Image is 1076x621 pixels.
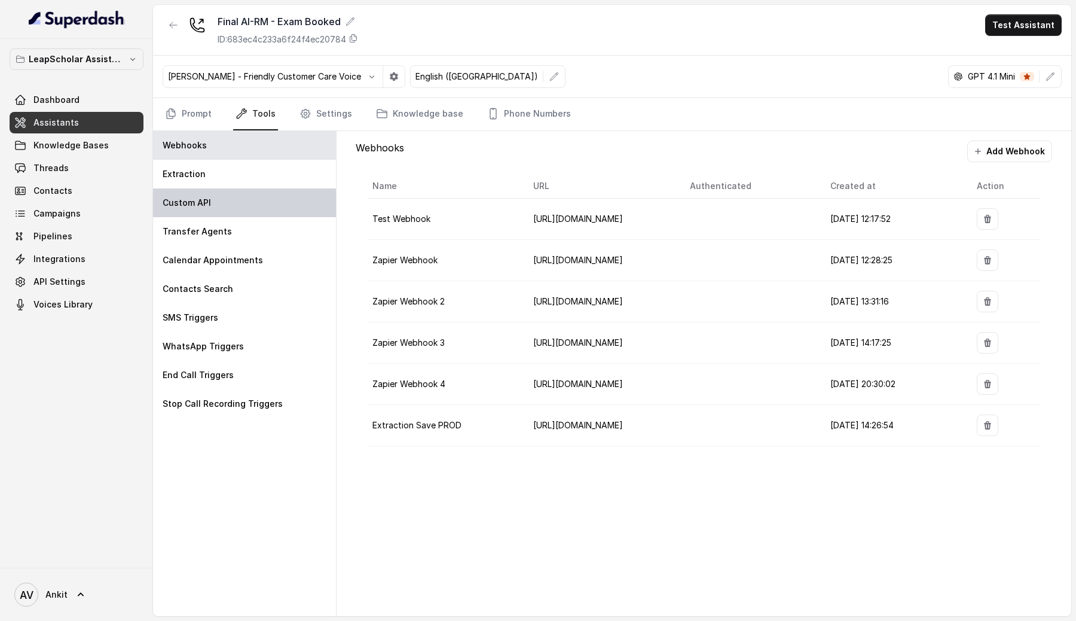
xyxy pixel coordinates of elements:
[33,230,72,242] span: Pipelines
[163,98,214,130] a: Prompt
[830,296,889,306] span: [DATE] 13:31:16
[10,48,143,70] button: LeapScholar Assistant
[10,157,143,179] a: Threads
[163,283,233,295] p: Contacts Search
[830,214,891,224] span: [DATE] 12:17:52
[372,337,445,348] span: Zapier Webhook 3
[10,180,143,202] a: Contacts
[374,98,466,130] a: Knowledge base
[29,10,125,29] img: light.svg
[830,337,891,348] span: [DATE] 14:17:25
[415,71,538,83] p: English ([GEOGRAPHIC_DATA])
[533,255,623,265] span: [URL][DOMAIN_NAME]
[533,296,623,306] span: [URL][DOMAIN_NAME]
[967,141,1052,162] button: Add Webhook
[830,379,895,389] span: [DATE] 20:30:02
[10,578,143,611] a: Ankit
[168,71,361,83] p: [PERSON_NAME] - Friendly Customer Care Voice
[533,420,623,430] span: [URL][DOMAIN_NAME]
[218,34,346,45] p: ID: 683ec4c233a6f24f4ec20784
[33,185,72,197] span: Contacts
[10,203,143,224] a: Campaigns
[10,226,143,247] a: Pipelines
[830,420,894,430] span: [DATE] 14:26:54
[968,71,1015,83] p: GPT 4.1 Mini
[10,248,143,270] a: Integrations
[163,197,211,209] p: Custom API
[33,276,85,288] span: API Settings
[10,135,143,156] a: Knowledge Bases
[45,589,68,601] span: Ankit
[218,14,358,29] div: Final AI-RM - Exam Booked
[533,337,623,348] span: [URL][DOMAIN_NAME]
[163,226,232,238] p: Transfer Agents
[233,98,278,130] a: Tools
[20,589,33,601] text: AV
[830,255,892,265] span: [DATE] 12:28:25
[33,117,79,129] span: Assistants
[163,168,206,180] p: Extraction
[372,379,445,389] span: Zapier Webhook 4
[297,98,354,130] a: Settings
[372,296,445,306] span: Zapier Webhook 2
[485,98,573,130] a: Phone Numbers
[29,52,124,66] p: LeapScholar Assistant
[33,162,69,174] span: Threads
[953,72,963,81] svg: openai logo
[10,271,143,293] a: API Settings
[967,174,1040,199] th: Action
[163,369,234,381] p: End Call Triggers
[524,174,680,199] th: URL
[33,208,81,220] span: Campaigns
[10,112,143,133] a: Assistants
[680,174,821,199] th: Authenticated
[372,420,461,430] span: Extraction Save PROD
[533,214,623,224] span: [URL][DOMAIN_NAME]
[33,299,93,310] span: Voices Library
[163,398,283,410] p: Stop Call Recording Triggers
[163,98,1062,130] nav: Tabs
[368,174,524,199] th: Name
[163,139,207,151] p: Webhooks
[163,312,218,324] p: SMS Triggers
[372,214,430,224] span: Test Webhook
[163,340,244,352] p: WhatsApp Triggers
[163,254,263,266] p: Calendar Appointments
[10,294,143,315] a: Voices Library
[10,89,143,111] a: Dashboard
[821,174,968,199] th: Created at
[33,253,85,265] span: Integrations
[372,255,438,265] span: Zapier Webhook
[33,94,80,106] span: Dashboard
[356,141,404,162] p: Webhooks
[985,14,1062,36] button: Test Assistant
[33,139,109,151] span: Knowledge Bases
[533,379,623,389] span: [URL][DOMAIN_NAME]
